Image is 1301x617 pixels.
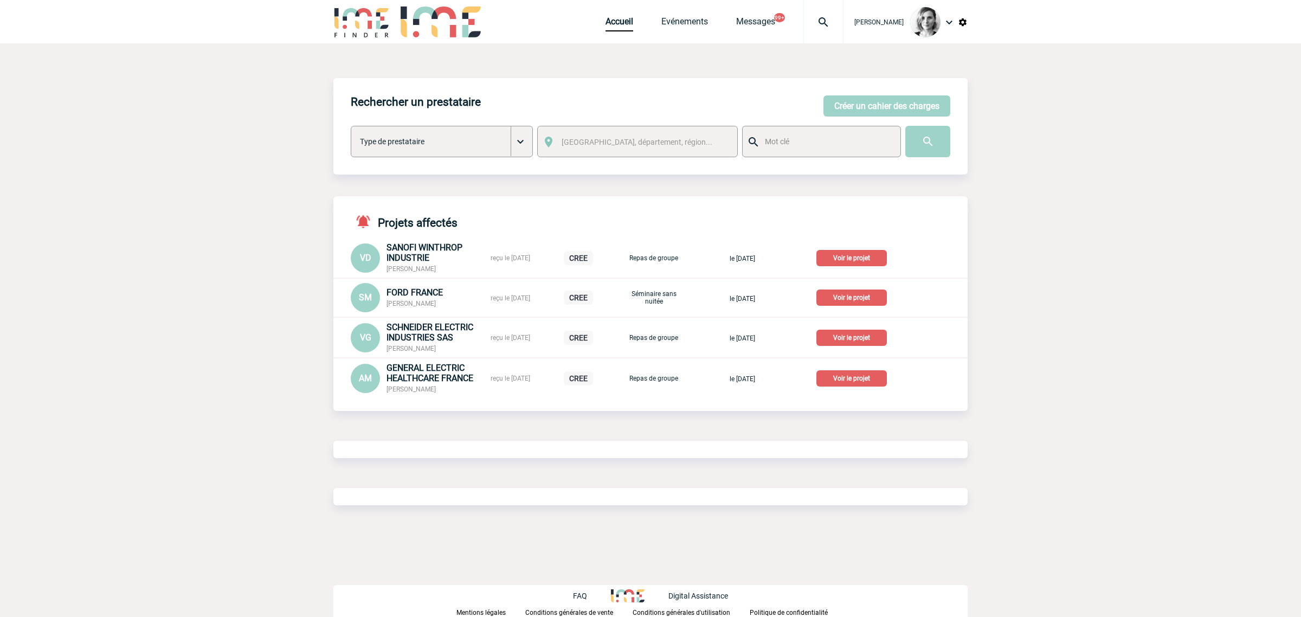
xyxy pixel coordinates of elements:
[564,251,593,265] p: CREE
[816,290,887,306] p: Voir le projet
[359,373,372,383] span: AM
[627,290,681,305] p: Séminaire sans nuitée
[606,16,633,31] a: Accueil
[730,335,755,342] span: le [DATE]
[573,592,587,600] p: FAQ
[910,7,941,37] img: 103019-1.png
[359,292,372,303] span: SM
[491,294,530,302] span: reçu le [DATE]
[762,134,891,149] input: Mot clé
[816,250,887,266] p: Voir le projet
[491,254,530,262] span: reçu le [DATE]
[661,16,708,31] a: Evénements
[387,385,436,393] span: [PERSON_NAME]
[774,13,785,22] button: 99+
[905,126,950,157] input: Submit
[456,609,506,616] p: Mentions légales
[854,18,904,26] span: [PERSON_NAME]
[564,331,593,345] p: CREE
[387,363,473,383] span: GENERAL ELECTRIC HEALTHCARE FRANCE
[816,330,887,346] p: Voir le projet
[816,292,891,302] a: Voir le projet
[491,375,530,382] span: reçu le [DATE]
[355,214,378,229] img: notifications-active-24-px-r.png
[627,254,681,262] p: Repas de groupe
[387,242,462,263] span: SANOFI WINTHROP INDUSTRIE
[750,607,845,617] a: Politique de confidentialité
[564,371,593,385] p: CREE
[564,291,593,305] p: CREE
[730,295,755,303] span: le [DATE]
[816,370,887,387] p: Voir le projet
[387,287,443,298] span: FORD FRANCE
[562,138,712,146] span: [GEOGRAPHIC_DATA], département, région...
[730,375,755,383] span: le [DATE]
[627,375,681,382] p: Repas de groupe
[611,589,645,602] img: http://www.idealmeetingsevents.fr/
[627,334,681,342] p: Repas de groupe
[633,607,750,617] a: Conditions générales d'utilisation
[387,345,436,352] span: [PERSON_NAME]
[351,214,458,229] h4: Projets affectés
[816,252,891,262] a: Voir le projet
[736,16,775,31] a: Messages
[525,609,613,616] p: Conditions générales de vente
[333,7,390,37] img: IME-Finder
[387,265,436,273] span: [PERSON_NAME]
[633,609,730,616] p: Conditions générales d'utilisation
[816,372,891,383] a: Voir le projet
[573,590,611,600] a: FAQ
[816,332,891,342] a: Voir le projet
[351,95,481,108] h4: Rechercher un prestataire
[668,592,728,600] p: Digital Assistance
[750,609,828,616] p: Politique de confidentialité
[456,607,525,617] a: Mentions légales
[491,334,530,342] span: reçu le [DATE]
[730,255,755,262] span: le [DATE]
[360,253,371,263] span: VD
[387,300,436,307] span: [PERSON_NAME]
[525,607,633,617] a: Conditions générales de vente
[360,332,371,343] span: VG
[387,322,473,343] span: SCHNEIDER ELECTRIC INDUSTRIES SAS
